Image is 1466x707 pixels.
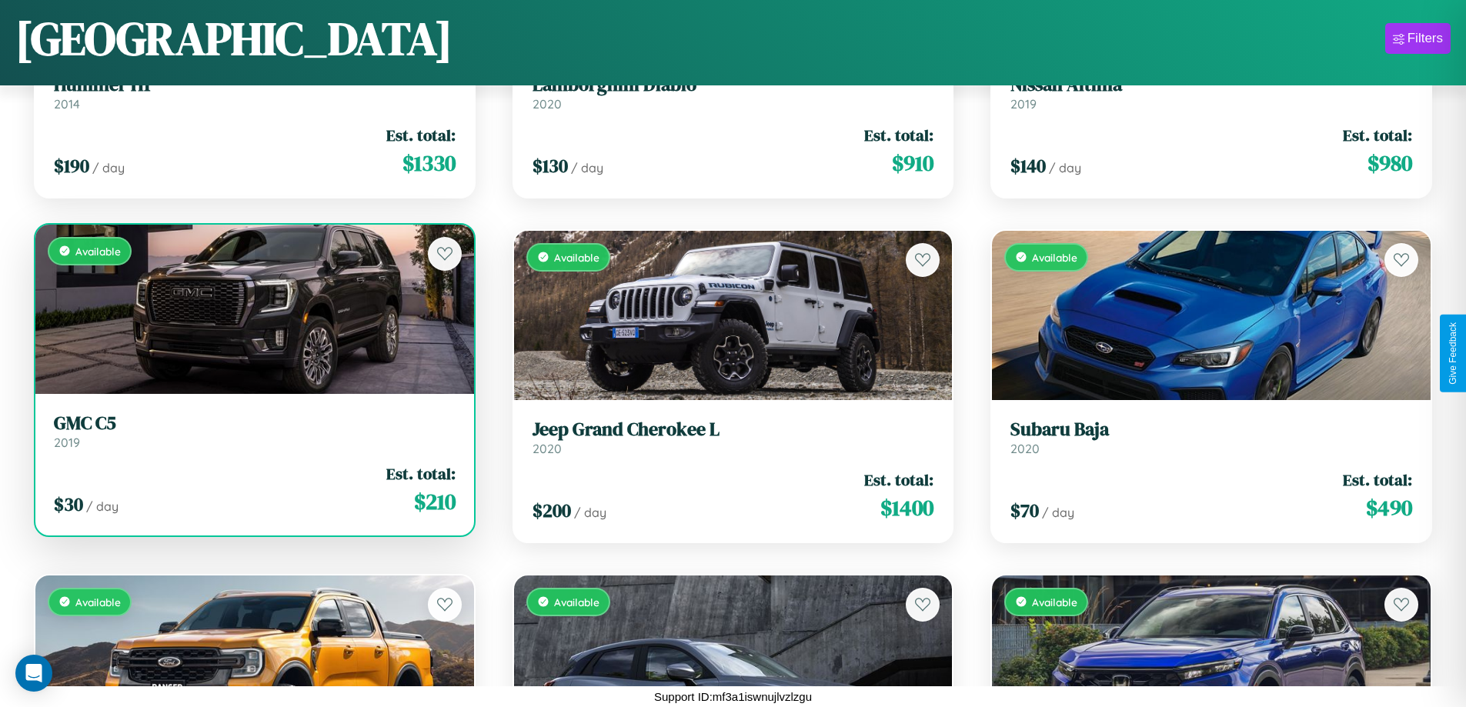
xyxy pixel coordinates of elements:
span: $ 1330 [402,148,456,178]
button: Filters [1385,23,1451,54]
a: Jeep Grand Cherokee L2020 [533,419,934,456]
span: Available [75,245,121,258]
span: $ 980 [1367,148,1412,178]
span: $ 130 [533,153,568,178]
span: Est. total: [1343,124,1412,146]
h3: Hummer H1 [54,74,456,96]
span: Available [1032,251,1077,264]
span: 2014 [54,96,80,112]
div: Give Feedback [1448,322,1458,385]
span: / day [1049,160,1081,175]
span: 2019 [1010,96,1037,112]
span: $ 70 [1010,498,1039,523]
a: Subaru Baja2020 [1010,419,1412,456]
span: Est. total: [1343,469,1412,491]
span: / day [574,505,606,520]
span: $ 490 [1366,492,1412,523]
a: Hummer H12014 [54,74,456,112]
span: $ 190 [54,153,89,178]
h3: Jeep Grand Cherokee L [533,419,934,441]
a: GMC C52019 [54,412,456,450]
span: $ 910 [892,148,933,178]
span: Available [1032,595,1077,609]
p: Support ID: mf3a1iswnujlvzlzgu [654,686,812,707]
a: Nissan Altima2019 [1010,74,1412,112]
span: / day [92,160,125,175]
span: $ 200 [533,498,571,523]
div: Filters [1408,31,1443,46]
span: $ 1400 [880,492,933,523]
span: Available [75,595,121,609]
span: $ 210 [414,486,456,517]
span: Available [554,251,599,264]
span: 2020 [533,441,562,456]
span: Available [554,595,599,609]
span: 2020 [533,96,562,112]
span: 2020 [1010,441,1040,456]
h3: Subaru Baja [1010,419,1412,441]
h3: GMC C5 [54,412,456,435]
span: $ 30 [54,492,83,517]
a: Lamborghini Diablo2020 [533,74,934,112]
span: / day [1042,505,1074,520]
span: / day [571,160,603,175]
span: / day [86,499,119,514]
span: Est. total: [386,124,456,146]
div: Open Intercom Messenger [15,655,52,692]
h1: [GEOGRAPHIC_DATA] [15,7,452,70]
span: Est. total: [386,462,456,485]
h3: Lamborghini Diablo [533,74,934,96]
span: $ 140 [1010,153,1046,178]
span: Est. total: [864,469,933,491]
span: 2019 [54,435,80,450]
span: Est. total: [864,124,933,146]
h3: Nissan Altima [1010,74,1412,96]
